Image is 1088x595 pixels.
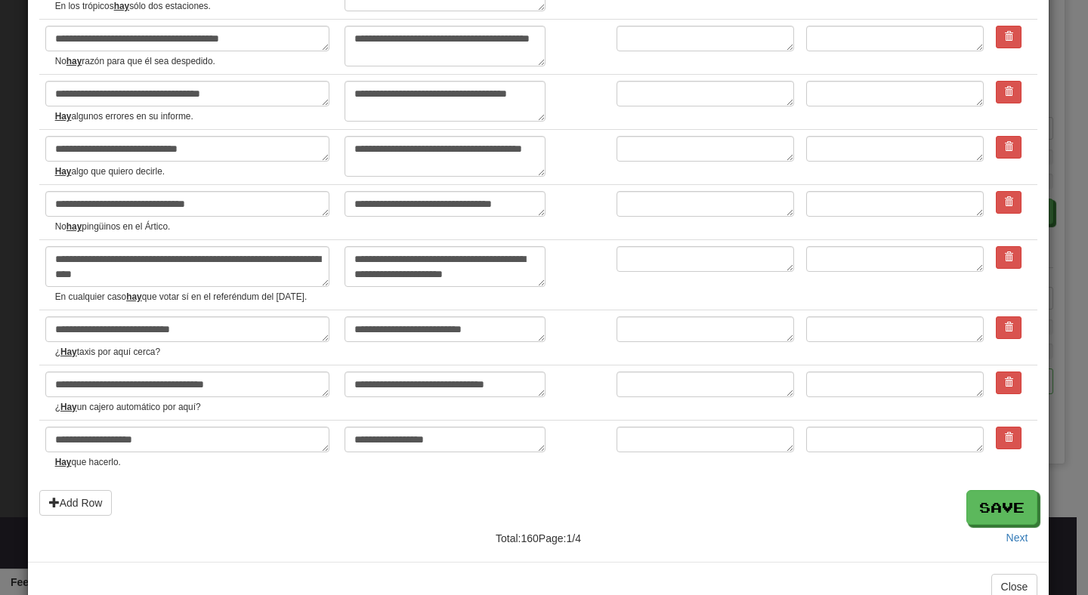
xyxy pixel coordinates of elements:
button: Next [997,525,1038,550]
u: Hay [55,166,72,177]
small: ¿ un cajero automático por aquí? [55,401,333,414]
div: Total: 160 Page: 1 / 4 [368,525,709,546]
u: Hay [55,111,72,122]
u: Hay [60,402,77,412]
u: hay [66,56,82,66]
small: No razón para que él sea despedido. [55,55,333,68]
button: Save [966,490,1037,525]
u: hay [66,221,82,232]
small: En cualquier caso que votar sí en el referéndum del [DATE]. [55,291,333,304]
small: No pingüinos en el Ártico. [55,220,333,233]
u: hay [114,1,130,11]
u: hay [126,291,142,302]
u: Hay [55,457,72,467]
small: ¿ taxis por aquí cerca? [55,346,333,359]
button: Add Row [39,490,113,516]
small: algunos errores en su informe. [55,110,333,123]
small: algo que quiero decirle. [55,165,333,178]
small: que hacerlo. [55,456,333,469]
u: Hay [60,347,77,357]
